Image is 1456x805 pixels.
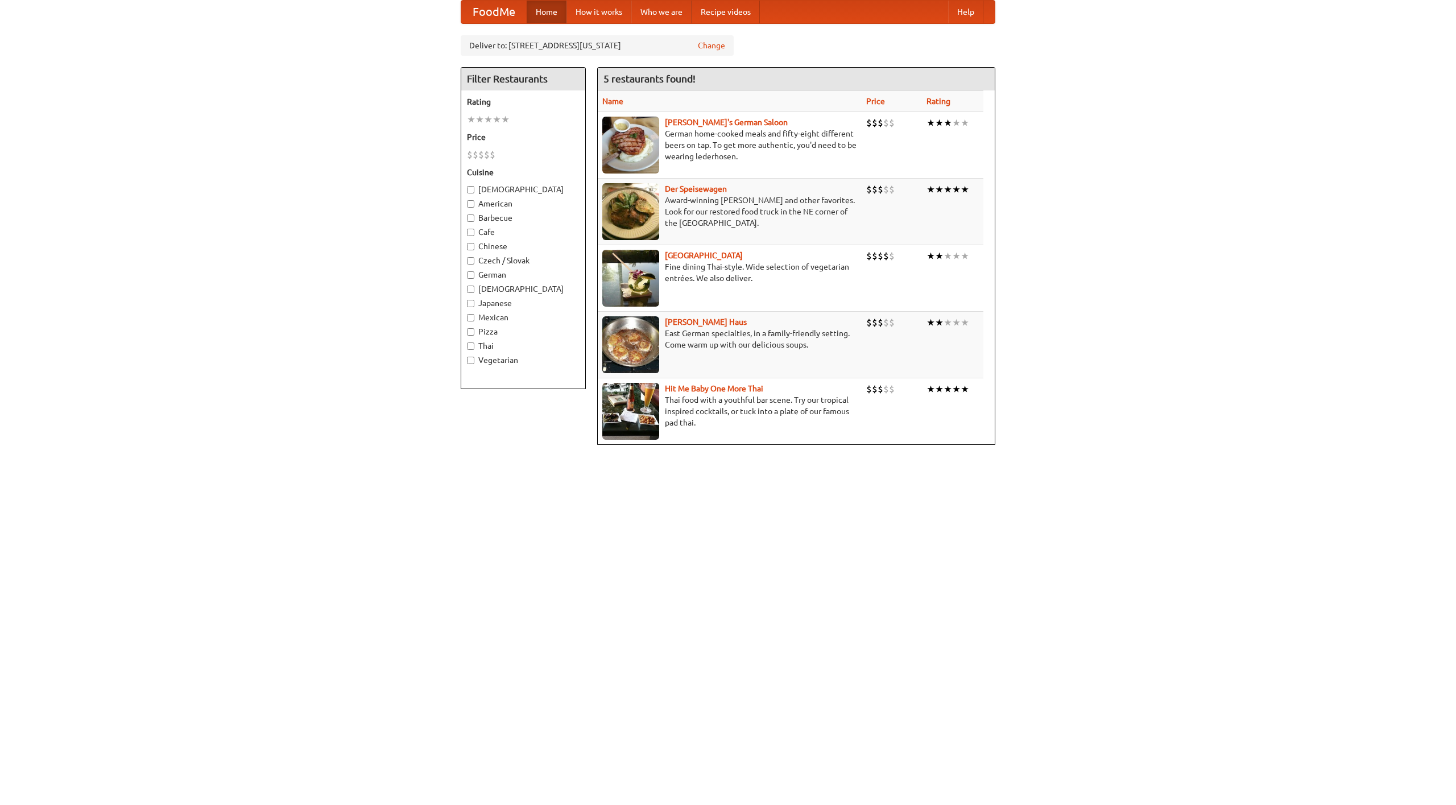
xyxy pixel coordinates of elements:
li: $ [878,250,883,262]
input: American [467,200,474,208]
label: Thai [467,340,580,352]
input: German [467,271,474,279]
input: Chinese [467,243,474,250]
li: ★ [944,117,952,129]
img: esthers.jpg [602,117,659,174]
li: $ [878,316,883,329]
li: ★ [475,113,484,126]
input: Barbecue [467,214,474,222]
label: German [467,269,580,280]
a: How it works [566,1,631,23]
label: Pizza [467,326,580,337]
p: Fine dining Thai-style. Wide selection of vegetarian entrées. We also deliver. [602,261,857,284]
li: $ [872,383,878,395]
a: Help [948,1,983,23]
li: $ [878,383,883,395]
li: $ [889,316,895,329]
a: Der Speisewagen [665,184,727,193]
li: $ [883,316,889,329]
li: ★ [935,316,944,329]
li: $ [866,117,872,129]
li: ★ [952,383,961,395]
li: ★ [467,113,475,126]
li: ★ [961,117,969,129]
img: kohlhaus.jpg [602,316,659,373]
li: ★ [501,113,510,126]
li: ★ [961,383,969,395]
li: $ [467,148,473,161]
li: ★ [926,183,935,196]
li: $ [866,316,872,329]
input: Vegetarian [467,357,474,364]
li: $ [866,183,872,196]
input: Japanese [467,300,474,307]
a: Price [866,97,885,106]
li: $ [889,383,895,395]
h5: Price [467,131,580,143]
li: ★ [961,250,969,262]
b: [PERSON_NAME] Haus [665,317,747,327]
input: Czech / Slovak [467,257,474,265]
a: Rating [926,97,950,106]
li: ★ [944,383,952,395]
li: ★ [926,117,935,129]
li: $ [484,148,490,161]
li: ★ [935,117,944,129]
li: $ [490,148,495,161]
li: $ [872,250,878,262]
li: $ [478,148,484,161]
li: $ [866,250,872,262]
li: ★ [952,117,961,129]
li: $ [866,383,872,395]
li: $ [883,250,889,262]
a: FoodMe [461,1,527,23]
img: satay.jpg [602,250,659,307]
a: Hit Me Baby One More Thai [665,384,763,393]
input: Pizza [467,328,474,336]
a: [PERSON_NAME]'s German Saloon [665,118,788,127]
li: ★ [952,250,961,262]
li: $ [473,148,478,161]
li: $ [872,316,878,329]
a: Recipe videos [692,1,760,23]
label: Barbecue [467,212,580,224]
label: American [467,198,580,209]
label: Japanese [467,298,580,309]
a: Change [698,40,725,51]
li: ★ [926,383,935,395]
li: ★ [961,183,969,196]
input: Thai [467,342,474,350]
input: Cafe [467,229,474,236]
li: $ [872,183,878,196]
li: $ [883,183,889,196]
li: $ [883,117,889,129]
p: East German specialties, in a family-friendly setting. Come warm up with our delicious soups. [602,328,857,350]
ng-pluralize: 5 restaurants found! [603,73,696,84]
label: Vegetarian [467,354,580,366]
label: Czech / Slovak [467,255,580,266]
p: Thai food with a youthful bar scene. Try our tropical inspired cocktails, or tuck into a plate of... [602,394,857,428]
li: ★ [935,183,944,196]
li: $ [878,117,883,129]
li: ★ [493,113,501,126]
label: [DEMOGRAPHIC_DATA] [467,283,580,295]
input: Mexican [467,314,474,321]
li: $ [878,183,883,196]
img: speisewagen.jpg [602,183,659,240]
a: [GEOGRAPHIC_DATA] [665,251,743,260]
a: Home [527,1,566,23]
p: Award-winning [PERSON_NAME] and other favorites. Look for our restored food truck in the NE corne... [602,195,857,229]
li: ★ [944,316,952,329]
li: ★ [944,183,952,196]
li: $ [889,250,895,262]
li: $ [889,183,895,196]
li: ★ [926,250,935,262]
li: ★ [935,383,944,395]
li: $ [889,117,895,129]
li: ★ [944,250,952,262]
label: Cafe [467,226,580,238]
